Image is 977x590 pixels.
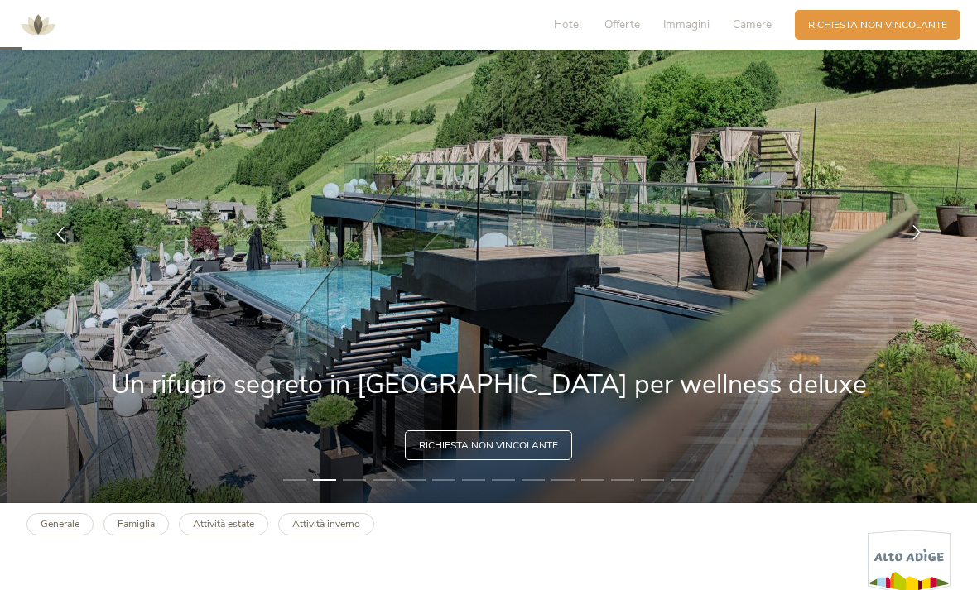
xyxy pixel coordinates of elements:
[278,513,374,535] a: Attività inverno
[604,17,640,32] span: Offerte
[103,513,169,535] a: Famiglia
[419,439,558,453] span: Richiesta non vincolante
[118,517,155,530] b: Famiglia
[179,513,268,535] a: Attività estate
[663,17,710,32] span: Immagini
[26,513,94,535] a: Generale
[554,17,581,32] span: Hotel
[13,20,63,29] a: AMONTI & LUNARIS Wellnessresort
[292,517,360,530] b: Attività inverno
[41,517,79,530] b: Generale
[193,517,254,530] b: Attività estate
[733,17,772,32] span: Camere
[808,18,947,32] span: Richiesta non vincolante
